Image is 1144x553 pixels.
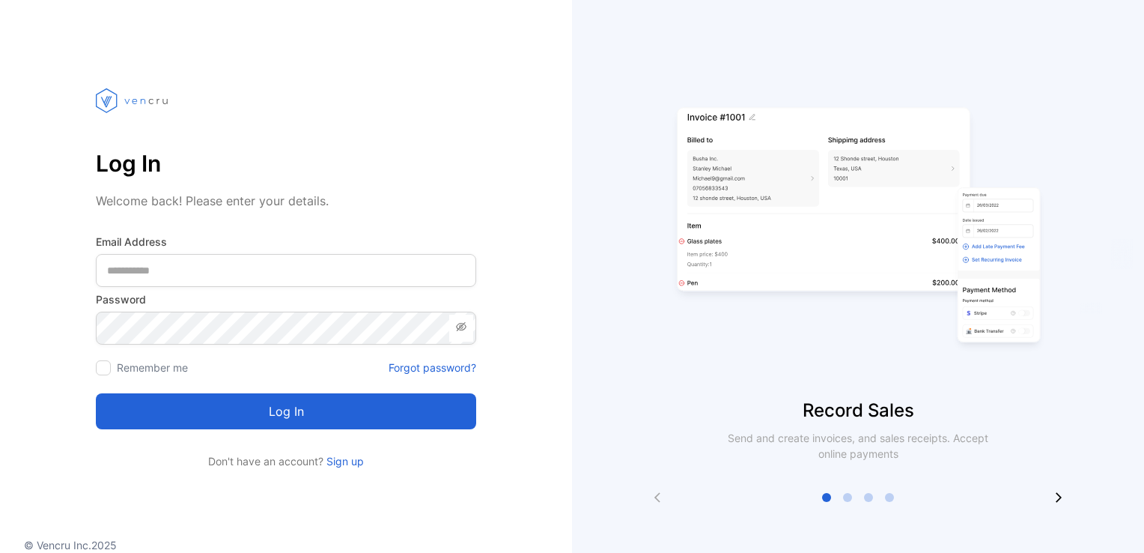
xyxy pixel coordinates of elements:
[96,192,476,210] p: Welcome back! Please enter your details.
[96,145,476,181] p: Log In
[96,393,476,429] button: Log in
[96,453,476,469] p: Don't have an account?
[96,60,171,141] img: vencru logo
[714,430,1002,462] p: Send and create invoices, and sales receipts. Accept online payments
[671,60,1045,397] img: slider image
[96,291,476,307] label: Password
[572,397,1144,424] p: Record Sales
[117,361,188,374] label: Remember me
[389,360,476,375] a: Forgot password?
[323,455,364,468] a: Sign up
[96,234,476,250] label: Email Address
